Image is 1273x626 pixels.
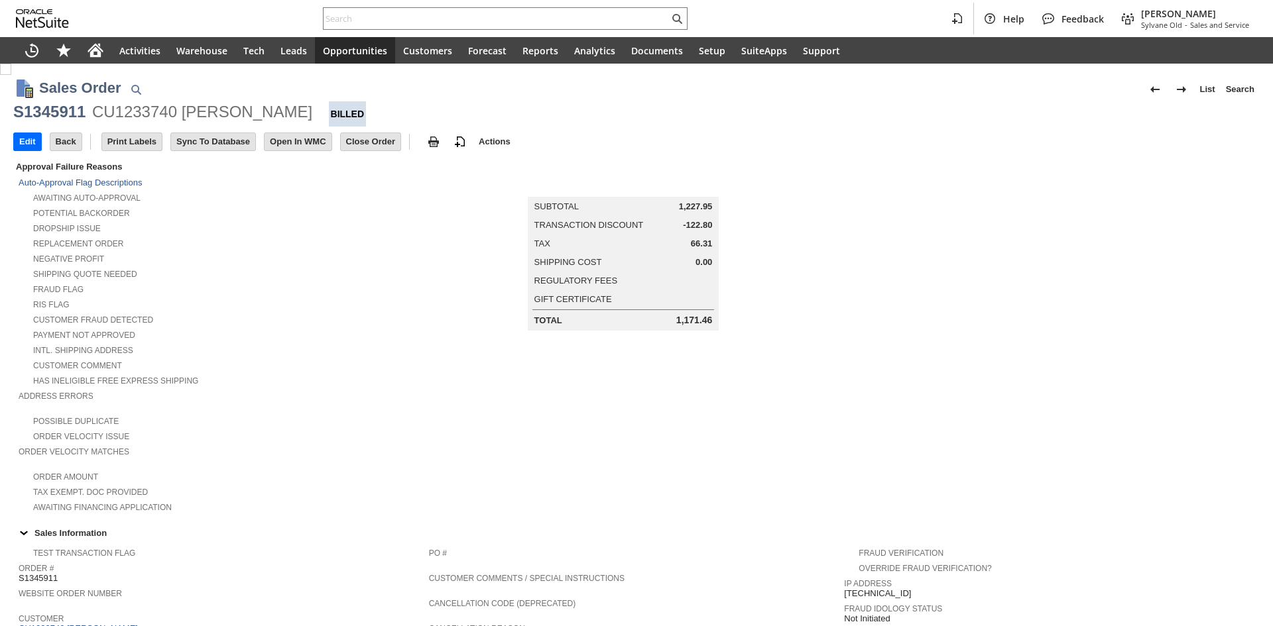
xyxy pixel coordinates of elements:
a: Address Errors [19,391,93,401]
a: Customer [19,614,64,623]
caption: Summary [528,176,719,197]
svg: Shortcuts [56,42,72,58]
a: Total [534,315,562,325]
a: Gift Certificate [534,294,612,304]
img: Next [1174,81,1189,97]
a: Subtotal [534,201,579,211]
a: Customer Fraud Detected [33,315,153,325]
input: Search [324,11,669,26]
a: Tax [534,238,550,248]
input: Edit [14,133,41,150]
a: Possible Duplicate [33,417,119,426]
a: Setup [691,37,733,64]
span: [TECHNICAL_ID] [844,588,911,599]
span: Reports [522,44,558,57]
div: Sales Information [13,524,1254,541]
span: Forecast [468,44,507,57]
div: Approval Failure Reasons [13,159,424,174]
svg: Recent Records [24,42,40,58]
span: 1,171.46 [676,315,713,326]
a: Auto-Approval Flag Descriptions [19,178,142,187]
a: Tech [235,37,273,64]
span: 1,227.95 [679,201,713,212]
a: Activities [111,37,168,64]
a: Awaiting Auto-Approval [33,193,141,203]
span: 0.00 [696,257,712,268]
span: Leads [280,44,307,57]
a: Regulatory Fees [534,276,617,286]
input: Print Labels [102,133,162,150]
span: SuiteApps [741,44,787,57]
a: Opportunities [315,37,395,64]
a: Cancellation Code (deprecated) [429,599,576,608]
a: Customer Comment [33,361,122,370]
a: SuiteApps [733,37,795,64]
span: Documents [631,44,683,57]
a: Analytics [566,37,623,64]
a: Dropship Issue [33,224,101,233]
a: Fraud Flag [33,285,84,294]
a: Documents [623,37,691,64]
input: Open In WMC [265,133,332,150]
a: Forecast [460,37,515,64]
span: Opportunities [323,44,387,57]
a: Warehouse [168,37,235,64]
input: Back [50,133,82,150]
a: Customers [395,37,460,64]
a: Website Order Number [19,589,122,598]
a: Override Fraud Verification? [859,564,991,573]
span: Warehouse [176,44,227,57]
div: CU1233740 [PERSON_NAME] [92,101,312,123]
span: Not Initiated [844,613,890,624]
a: Test Transaction Flag [33,548,135,558]
a: Potential Backorder [33,209,130,218]
img: Quick Find [128,81,144,97]
img: add-record.svg [452,134,468,150]
img: Previous [1147,81,1163,97]
span: Customers [403,44,452,57]
a: Negative Profit [33,254,104,264]
div: Billed [329,101,367,127]
span: Setup [699,44,725,57]
svg: Home [88,42,103,58]
a: Fraud Verification [859,548,943,558]
a: Actions [473,136,516,146]
a: Order Velocity Matches [19,447,129,456]
span: Sales and Service [1190,20,1249,30]
svg: logo [16,9,69,28]
a: Order Velocity Issue [33,432,129,441]
a: Leads [273,37,315,64]
span: Sylvane Old [1141,20,1182,30]
div: S1345911 [13,101,86,123]
span: Tech [243,44,265,57]
a: Shipping Quote Needed [33,270,137,279]
div: Shortcuts [48,37,80,64]
a: PO # [429,548,447,558]
span: S1345911 [19,573,58,584]
h1: Sales Order [39,77,121,99]
a: Recent Records [16,37,48,64]
span: Help [1003,13,1024,25]
span: Feedback [1061,13,1104,25]
span: Activities [119,44,160,57]
input: Sync To Database [171,133,255,150]
a: Payment not approved [33,331,135,340]
a: Replacement Order [33,239,123,248]
img: print.svg [426,134,442,150]
a: Order # [19,564,54,573]
svg: Search [669,11,685,26]
a: Fraud Idology Status [844,604,942,613]
span: Analytics [574,44,615,57]
td: Sales Information [13,524,1260,541]
span: Support [803,44,840,57]
a: Reports [515,37,566,64]
span: 66.31 [691,238,713,249]
a: Home [80,37,111,64]
a: Transaction Discount [534,220,644,230]
span: - [1185,20,1187,30]
a: IP Address [844,579,892,588]
a: Awaiting Financing Application [33,503,172,512]
a: Support [795,37,848,64]
a: Search [1221,79,1260,100]
span: -122.80 [683,220,712,231]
